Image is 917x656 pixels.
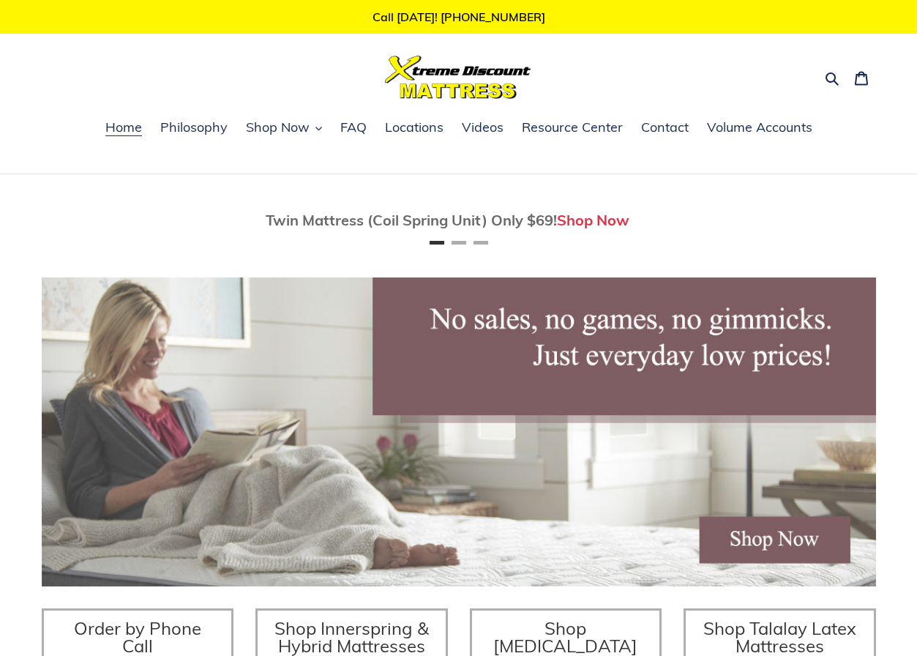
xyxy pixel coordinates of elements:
span: Contact [641,119,689,136]
span: FAQ [340,119,367,136]
a: FAQ [333,117,374,139]
span: Volume Accounts [707,119,812,136]
a: Shop Now [557,211,629,229]
a: Volume Accounts [700,117,820,139]
button: Shop Now [239,117,329,139]
span: Twin Mattress (Coil Spring Unit) Only $69! [266,211,557,229]
a: Videos [454,117,511,139]
a: Philosophy [153,117,235,139]
button: Page 2 [452,241,466,245]
img: herobannermay2022-1652879215306_1200x.jpg [42,277,876,586]
span: Home [105,119,142,136]
button: Page 3 [474,241,488,245]
a: Locations [378,117,451,139]
a: Contact [634,117,696,139]
span: Videos [462,119,504,136]
button: Page 1 [430,241,444,245]
span: Shop Now [246,119,310,136]
img: Xtreme Discount Mattress [385,56,531,99]
span: Philosophy [160,119,228,136]
a: Home [98,117,149,139]
a: Resource Center [514,117,630,139]
span: Resource Center [522,119,623,136]
span: Locations [385,119,443,136]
